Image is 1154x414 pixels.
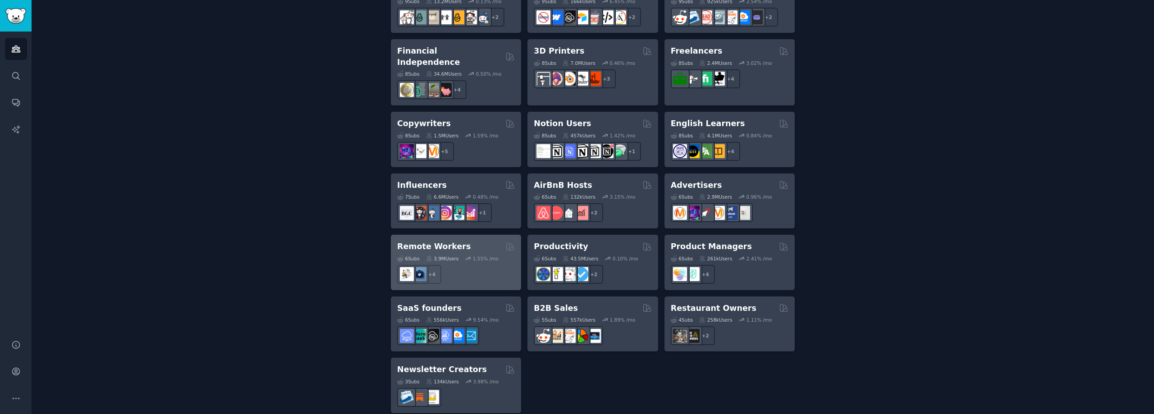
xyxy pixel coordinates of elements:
div: 1.55 % /mo [473,255,499,262]
img: FixMyPrint [587,72,601,86]
h2: Financial Independence [397,45,502,68]
div: 4.1M Users [699,132,732,139]
div: 3.02 % /mo [746,60,772,66]
h2: Copywriters [397,118,451,129]
div: 2.4M Users [699,60,732,66]
h2: 3D Printers [534,45,584,57]
div: + 2 [622,8,641,27]
img: productivity [562,267,576,281]
div: 3.98 % /mo [473,378,499,385]
div: + 2 [584,203,603,222]
div: + 4 [422,265,441,284]
img: nocodelowcode [587,10,601,24]
div: 0.50 % /mo [476,71,502,77]
div: 6.6M Users [426,194,459,200]
img: LifeProTips [536,267,550,281]
img: AirBnBHosts [549,206,563,220]
img: Fire [425,83,439,97]
img: SaaS [400,329,414,343]
img: ProductMgmt [686,267,700,281]
div: 8 Sub s [534,60,556,66]
img: webflow [549,10,563,24]
h2: Notion Users [534,118,591,129]
div: 0.10 % /mo [613,255,638,262]
img: Substack [412,390,426,404]
img: LearnEnglishOnReddit [711,144,725,158]
img: InstagramGrowthTips [463,206,477,220]
div: 457k Users [563,132,595,139]
img: FacebookAds [724,206,737,220]
img: b2b_sales [724,10,737,24]
div: 3.9M Users [426,255,459,262]
div: 3.15 % /mo [610,194,636,200]
img: Emailmarketing [686,10,700,24]
h2: Advertisers [671,180,722,191]
img: B2BSaaS [736,10,750,24]
div: 5 Sub s [534,317,556,323]
img: BeautyGuruChatter [400,206,414,220]
div: + 4 [448,80,467,99]
div: 8 Sub s [671,60,693,66]
div: + 1 [622,142,641,161]
img: ender3 [574,72,588,86]
div: 0.84 % /mo [746,132,772,139]
img: Airtable [574,10,588,24]
img: nocode [536,10,550,24]
div: 4 Sub s [671,317,693,323]
div: 261k Users [699,255,732,262]
div: + 4 [696,265,715,284]
img: ProductManagement [673,267,687,281]
img: language_exchange [698,144,712,158]
h2: Influencers [397,180,447,191]
div: + 2 [485,8,504,27]
div: 1.42 % /mo [610,132,636,139]
div: 6 Sub s [397,317,420,323]
h2: Newsletter Creators [397,364,487,375]
img: lifehacks [549,267,563,281]
div: 258k Users [699,317,732,323]
div: + 2 [696,326,715,345]
img: advertising [711,206,725,220]
img: 3Dmodeling [549,72,563,86]
div: 6 Sub s [671,194,693,200]
img: notioncreations [549,144,563,158]
img: blender [562,72,576,86]
img: 3Dprinting [536,72,550,86]
img: BarOwners [686,329,700,343]
div: 1.11 % /mo [746,317,772,323]
img: PPC [698,206,712,220]
div: + 3 [597,69,616,88]
img: B2BSales [574,329,588,343]
div: 2.9M Users [699,194,732,200]
img: SingleParents [412,10,426,24]
img: Notiontemplates [536,144,550,158]
h2: SaaS founders [397,303,462,314]
div: 9.54 % /mo [473,317,499,323]
img: NoCodeSaaS [562,10,576,24]
img: influencermarketing [450,206,464,220]
img: GummySearch logo [5,8,26,24]
img: EmailOutreach [749,10,763,24]
h2: AirBnB Hosts [534,180,592,191]
img: FreeNotionTemplates [562,144,576,158]
img: KeepWriting [412,144,426,158]
img: Fiverr [698,72,712,86]
div: 8 Sub s [397,71,420,77]
img: UKPersonalFinance [400,83,414,97]
img: Newsletters [425,390,439,404]
img: Parents [476,10,490,24]
div: 3 Sub s [397,378,420,385]
div: 43.5M Users [563,255,598,262]
img: daddit [400,10,414,24]
img: googleads [736,206,750,220]
img: coldemail [711,10,725,24]
img: SEO [400,144,414,158]
div: 6 Sub s [397,255,420,262]
div: 7 Sub s [397,194,420,200]
div: 557k Users [563,317,595,323]
img: FinancialPlanning [412,83,426,97]
div: + 4 [721,69,740,88]
h2: Restaurant Owners [671,303,756,314]
h2: Freelancers [671,45,723,57]
div: 8 Sub s [671,132,693,139]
